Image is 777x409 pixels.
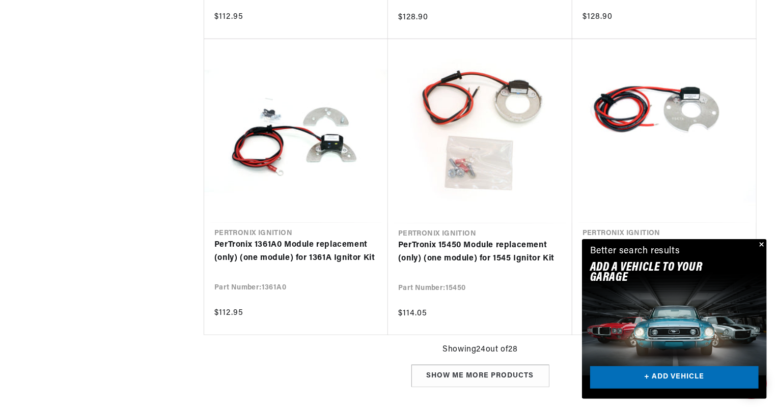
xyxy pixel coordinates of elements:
[590,366,759,389] a: + ADD VEHICLE
[590,244,680,259] div: Better search results
[214,239,378,265] a: PerTronix 1361A0 Module replacement (only) (one module) for 1361A Ignitor Kit
[411,365,549,388] div: Show me more products
[398,239,562,265] a: PerTronix 15450 Module replacement (only) (one module) for 1545 Ignitor Kit
[755,239,767,251] button: Close
[590,262,733,283] h2: Add A VEHICLE to your garage
[442,343,517,357] span: Showing 24 out of 28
